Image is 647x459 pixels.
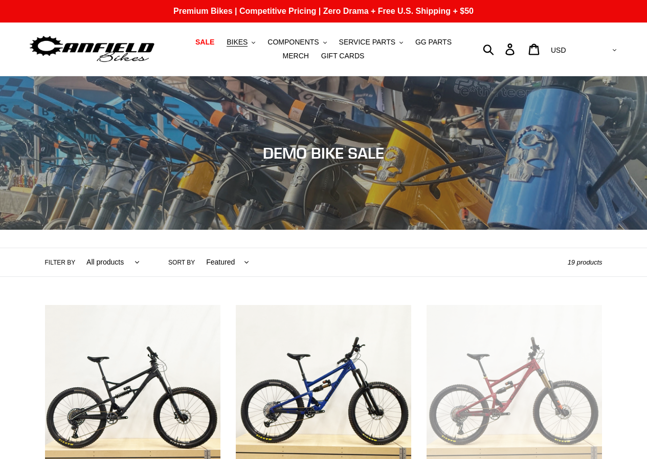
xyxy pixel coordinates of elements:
span: SALE [195,38,214,47]
span: MERCH [283,52,309,60]
button: BIKES [221,35,260,49]
span: 19 products [568,258,603,266]
a: SALE [190,35,219,49]
a: GG PARTS [410,35,457,49]
span: COMPONENTS [267,38,319,47]
button: SERVICE PARTS [334,35,408,49]
label: Filter by [45,258,76,267]
button: COMPONENTS [262,35,331,49]
span: DEMO BIKE SALE [263,144,384,162]
span: BIKES [227,38,248,47]
a: GIFT CARDS [316,49,370,63]
a: MERCH [278,49,314,63]
span: GIFT CARDS [321,52,365,60]
span: SERVICE PARTS [339,38,395,47]
img: Canfield Bikes [28,33,156,65]
label: Sort by [168,258,195,267]
span: GG PARTS [415,38,452,47]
